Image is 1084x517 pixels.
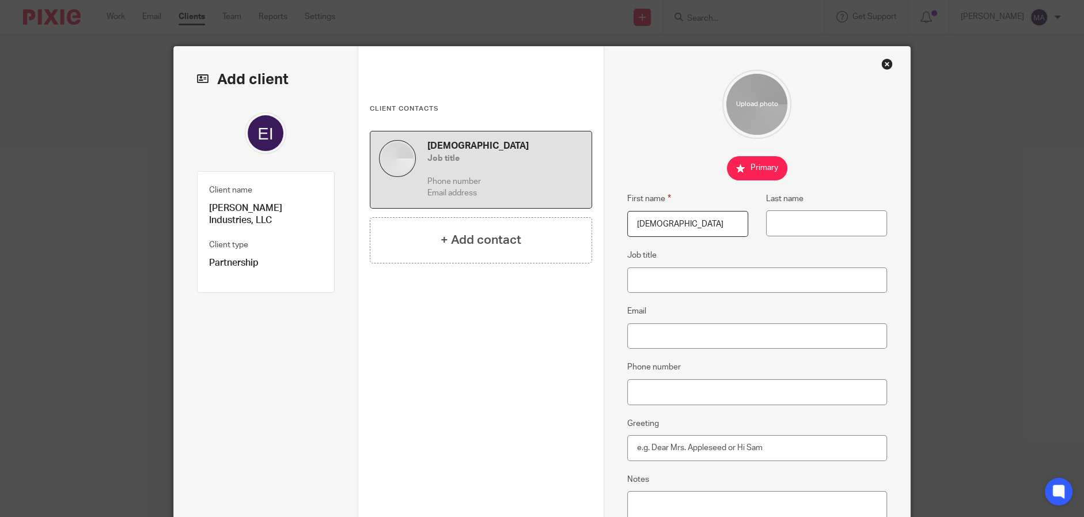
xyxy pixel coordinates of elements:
label: First name [627,192,671,205]
label: Notes [627,474,649,485]
img: svg%3E [245,112,286,154]
h3: Client contacts [370,104,592,114]
label: Last name [766,193,803,205]
p: Email address [427,187,583,199]
h4: + Add contact [441,231,521,249]
label: Email [627,305,646,317]
label: Job title [627,250,657,261]
h4: [DEMOGRAPHIC_DATA] [427,140,583,152]
input: e.g. Dear Mrs. Appleseed or Hi Sam [627,435,888,461]
h2: Add client [197,70,335,89]
h5: Job title [427,153,583,164]
label: Phone number [627,361,681,373]
p: Phone number [427,176,583,187]
label: Greeting [627,418,659,429]
img: default.jpg [379,140,416,177]
p: Partnership [209,257,323,269]
label: Client type [209,239,248,251]
div: Close this dialog window [881,58,893,70]
label: Client name [209,184,252,196]
p: [PERSON_NAME] Industries, LLC [209,202,323,227]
